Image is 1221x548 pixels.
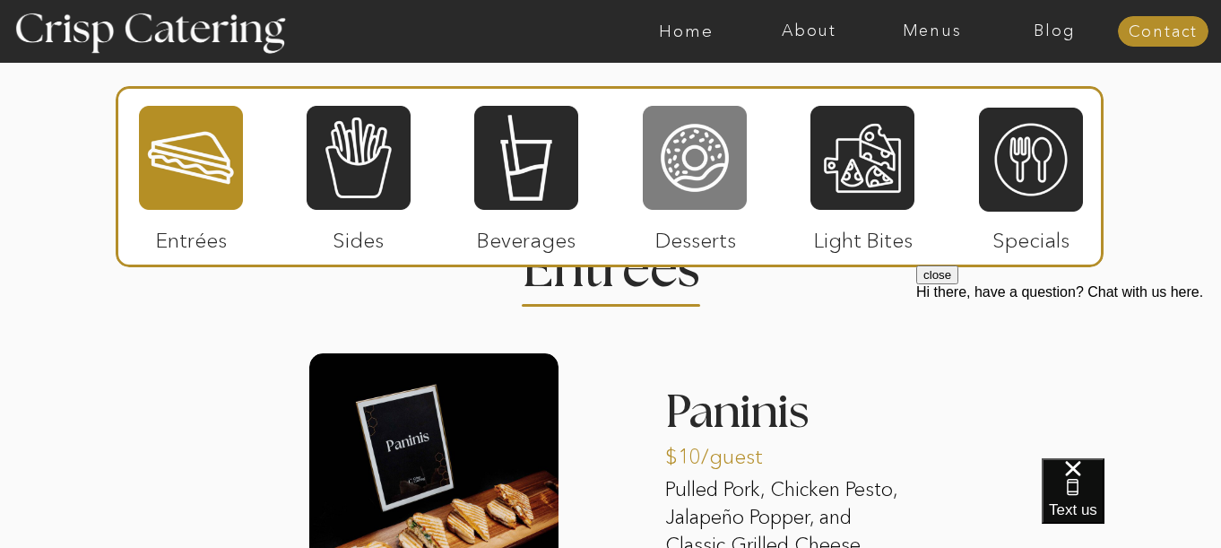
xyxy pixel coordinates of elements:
[1118,23,1208,41] a: Contact
[625,22,748,40] a: Home
[803,210,922,262] p: Light Bites
[132,210,251,262] p: Entrées
[665,389,914,447] h3: Paninis
[748,22,870,40] a: About
[971,210,1090,262] p: Specials
[523,245,698,280] h2: Entrees
[299,210,418,262] p: Sides
[665,426,784,478] p: $10/guest
[1042,458,1221,548] iframe: podium webchat widget bubble
[916,265,1221,481] iframe: podium webchat widget prompt
[993,22,1116,40] a: Blog
[466,210,585,262] p: Beverages
[870,22,993,40] a: Menus
[636,210,755,262] p: Desserts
